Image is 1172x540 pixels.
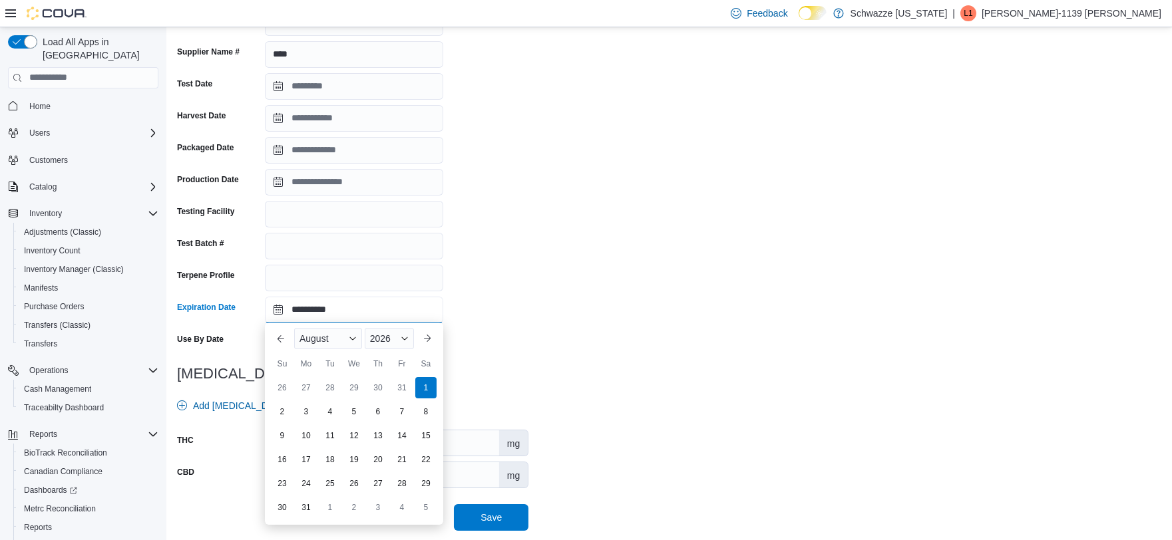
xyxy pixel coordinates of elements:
[272,497,293,518] div: day-30
[24,301,85,312] span: Purchase Orders
[19,317,96,333] a: Transfers (Classic)
[391,401,413,422] div: day-7
[19,317,158,333] span: Transfers (Classic)
[13,316,164,335] button: Transfers (Classic)
[391,497,413,518] div: day-4
[13,297,164,316] button: Purchase Orders
[343,425,365,446] div: day-12
[391,449,413,470] div: day-21
[24,125,158,141] span: Users
[13,380,164,398] button: Cash Management
[367,425,389,446] div: day-13
[417,328,438,349] button: Next month
[295,473,317,494] div: day-24
[415,497,437,518] div: day-5
[29,155,68,166] span: Customers
[13,279,164,297] button: Manifests
[415,425,437,446] div: day-15
[272,353,293,374] div: Su
[13,398,164,417] button: Traceabilty Dashboard
[851,5,948,21] p: Schwazze [US_STATE]
[24,448,107,458] span: BioTrack Reconciliation
[19,400,158,416] span: Traceabilty Dashboard
[415,449,437,470] div: day-22
[19,501,158,517] span: Metrc Reconciliation
[272,425,293,446] div: day-9
[24,227,101,237] span: Adjustments (Classic)
[24,205,67,221] button: Inventory
[19,280,63,296] a: Manifests
[29,429,57,440] span: Reports
[367,473,389,494] div: day-27
[499,430,528,456] div: mg
[964,5,972,21] span: L1
[415,473,437,494] div: day-29
[24,283,58,293] span: Manifests
[415,401,437,422] div: day-8
[177,467,194,477] label: CBD
[177,334,224,344] label: Use By Date
[265,297,443,323] input: Press the down key to enter a popover containing a calendar. Press the escape key to close the po...
[177,174,239,185] label: Production Date
[343,377,365,398] div: day-29
[799,20,799,21] span: Dark Mode
[295,401,317,422] div: day-3
[982,5,1161,21] p: [PERSON_NAME]-1139 [PERSON_NAME]
[13,223,164,241] button: Adjustments (Classic)
[952,5,955,21] p: |
[343,353,365,374] div: We
[19,464,108,479] a: Canadian Compliance
[265,105,443,132] input: Press the down key to open a popover containing a calendar.
[19,224,106,240] a: Adjustments (Classic)
[19,381,97,397] a: Cash Management
[29,101,51,112] span: Home
[343,497,365,518] div: day-2
[481,511,502,524] span: Save
[319,425,341,446] div: day-11
[172,392,293,419] button: Add [MEDICAL_DATA]
[24,264,124,275] span: Inventory Manager (Classic)
[319,449,341,470] div: day-18
[177,78,212,89] label: Test Date
[19,445,158,461] span: BioTrack Reconciliation
[24,485,77,495] span: Dashboards
[3,150,164,170] button: Customers
[177,366,528,382] h3: [MEDICAL_DATA]
[19,224,158,240] span: Adjustments (Classic)
[367,401,389,422] div: day-6
[367,353,389,374] div: Th
[24,320,91,331] span: Transfers (Classic)
[24,125,55,141] button: Users
[19,261,129,277] a: Inventory Manager (Classic)
[391,473,413,494] div: day-28
[19,299,158,315] span: Purchase Orders
[272,401,293,422] div: day-2
[343,401,365,422] div: day-5
[177,110,226,121] label: Harvest Date
[13,260,164,279] button: Inventory Manager (Classic)
[295,353,317,374] div: Mo
[19,519,57,535] a: Reports
[19,501,101,517] a: Metrc Reconciliation
[29,208,62,219] span: Inventory
[24,98,158,114] span: Home
[319,377,341,398] div: day-28
[24,152,73,168] a: Customers
[3,178,164,196] button: Catalog
[19,482,158,498] span: Dashboards
[370,333,391,344] span: 2026
[24,338,57,349] span: Transfers
[319,401,341,422] div: day-4
[19,381,158,397] span: Cash Management
[19,519,158,535] span: Reports
[177,206,234,217] label: Testing Facility
[13,518,164,537] button: Reports
[29,128,50,138] span: Users
[3,124,164,142] button: Users
[24,426,158,442] span: Reports
[365,328,414,349] div: Button. Open the year selector. 2026 is currently selected.
[960,5,976,21] div: Loretta-1139 Chavez
[270,376,438,519] div: August, 2026
[13,335,164,353] button: Transfers
[193,399,288,412] span: Add [MEDICAL_DATA]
